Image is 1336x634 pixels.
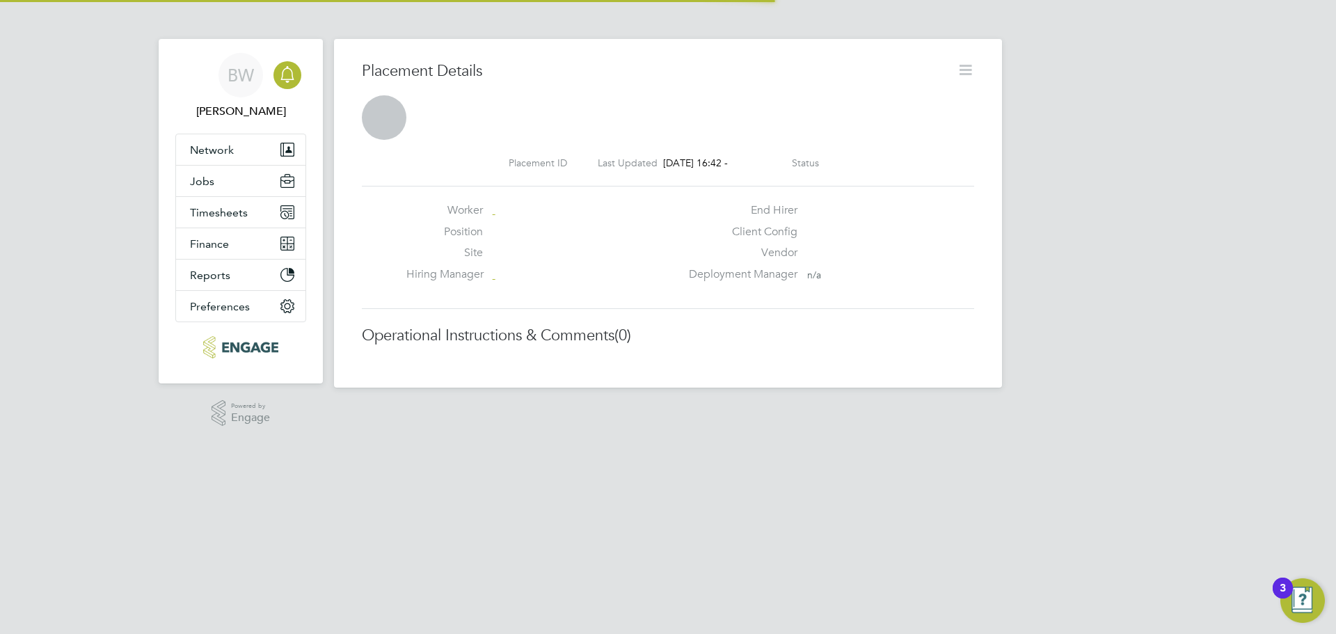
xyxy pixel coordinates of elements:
[176,260,305,290] button: Reports
[663,157,728,169] span: [DATE] 16:42 -
[212,400,271,427] a: Powered byEngage
[614,326,631,344] span: (0)
[190,143,234,157] span: Network
[807,269,821,281] span: n/a
[190,300,250,313] span: Preferences
[681,225,797,239] label: Client Config
[159,39,323,383] nav: Main navigation
[175,103,306,120] span: Bailey Wheatley
[681,246,797,260] label: Vendor
[406,225,483,239] label: Position
[509,157,567,169] label: Placement ID
[362,326,974,346] h3: Operational Instructions & Comments
[176,291,305,322] button: Preferences
[190,269,230,282] span: Reports
[190,206,248,219] span: Timesheets
[190,175,214,188] span: Jobs
[175,53,306,120] a: BW[PERSON_NAME]
[598,157,658,169] label: Last Updated
[228,66,254,84] span: BW
[681,267,797,282] label: Deployment Manager
[1280,578,1325,623] button: Open Resource Center, 3 new notifications
[1280,588,1286,606] div: 3
[176,134,305,165] button: Network
[176,166,305,196] button: Jobs
[406,246,483,260] label: Site
[362,61,946,81] h3: Placement Details
[176,197,305,228] button: Timesheets
[175,336,306,358] a: Go to home page
[231,400,270,412] span: Powered by
[792,157,819,169] label: Status
[231,412,270,424] span: Engage
[190,237,229,251] span: Finance
[406,203,483,218] label: Worker
[203,336,278,358] img: henry-blue-logo-retina.png
[176,228,305,259] button: Finance
[681,203,797,218] label: End Hirer
[406,267,483,282] label: Hiring Manager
